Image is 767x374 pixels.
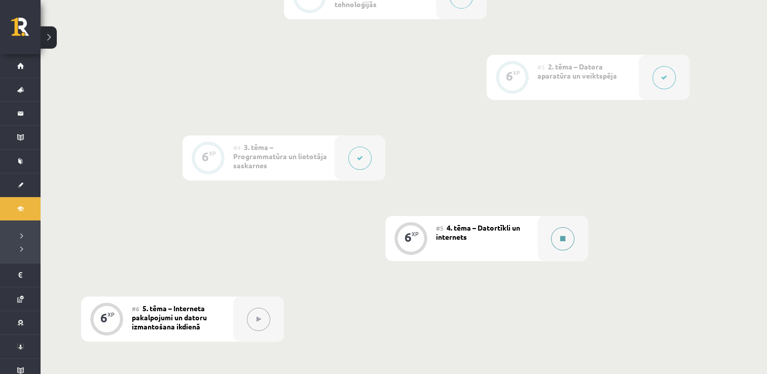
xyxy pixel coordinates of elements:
span: 2. tēma – Datora aparatūra un veiktspēja [537,62,617,80]
a: Rīgas 1. Tālmācības vidusskola [11,18,41,43]
div: XP [107,312,115,317]
span: #5 [436,224,444,232]
div: 6 [202,152,209,161]
span: 4. tēma – Datortīkli un internets [436,223,520,241]
div: XP [513,70,520,76]
div: 6 [405,233,412,242]
div: XP [412,231,419,237]
span: 5. tēma – Interneta pakalpojumi un datoru izmantošana ikdienā [132,304,207,331]
div: 6 [100,313,107,322]
div: 6 [506,71,513,81]
div: XP [209,151,216,156]
span: 3. tēma – Programmatūra un lietotāja saskarnes [233,142,327,170]
span: #6 [132,305,139,313]
span: #4 [233,143,241,152]
span: #3 [537,63,545,71]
